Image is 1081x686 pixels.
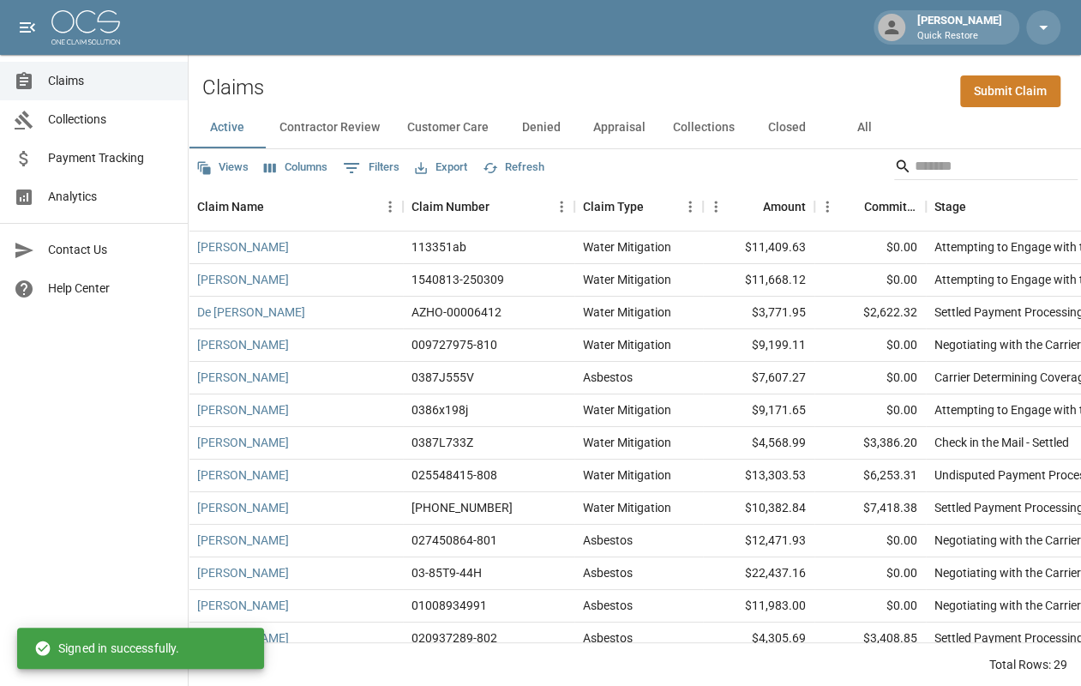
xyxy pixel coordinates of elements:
[411,238,466,256] div: 113351ab
[478,154,549,181] button: Refresh
[189,183,403,231] div: Claim Name
[48,72,174,90] span: Claims
[583,629,633,647] div: Asbestos
[48,280,174,298] span: Help Center
[814,297,926,329] div: $2,622.32
[411,271,504,288] div: 1540813-250309
[411,466,497,484] div: 025548415-808
[34,633,179,664] div: Signed in successfully.
[814,460,926,492] div: $6,253.31
[197,401,289,418] a: [PERSON_NAME]
[411,629,497,647] div: 020937289-802
[583,597,633,614] div: Asbestos
[703,362,814,394] div: $7,607.27
[411,369,474,386] div: 0387J555V
[48,241,174,259] span: Contact Us
[197,369,289,386] a: [PERSON_NAME]
[814,557,926,590] div: $0.00
[826,107,903,148] button: All
[197,466,289,484] a: [PERSON_NAME]
[411,434,473,451] div: 0387L733Z
[934,434,1069,451] div: Check in the Mail - Settled
[10,10,45,45] button: open drawer
[189,107,266,148] button: Active
[583,238,671,256] div: Water Mitigation
[703,183,814,231] div: Amount
[403,183,574,231] div: Claim Number
[814,264,926,297] div: $0.00
[703,623,814,655] div: $4,305.69
[840,195,864,219] button: Sort
[934,597,1081,614] div: Negotiating with the Carrier
[814,623,926,655] div: $3,408.85
[910,12,1009,43] div: [PERSON_NAME]
[583,183,644,231] div: Claim Type
[703,557,814,590] div: $22,437.16
[411,532,497,549] div: 027450864-801
[739,195,763,219] button: Sort
[197,434,289,451] a: [PERSON_NAME]
[814,232,926,264] div: $0.00
[197,532,289,549] a: [PERSON_NAME]
[202,75,264,100] h2: Claims
[703,329,814,362] div: $9,199.11
[549,194,574,220] button: Menu
[411,336,497,353] div: 009727975-810
[934,336,1081,353] div: Negotiating with the Carrier
[703,194,729,220] button: Menu
[814,394,926,427] div: $0.00
[411,304,501,321] div: AZHO-00006412
[814,183,926,231] div: Committed Amount
[580,107,659,148] button: Appraisal
[703,525,814,557] div: $12,471.93
[583,434,671,451] div: Water Mitigation
[48,188,174,206] span: Analytics
[814,590,926,623] div: $0.00
[814,329,926,362] div: $0.00
[644,195,668,219] button: Sort
[583,564,633,581] div: Asbestos
[966,195,990,219] button: Sort
[814,362,926,394] div: $0.00
[763,183,806,231] div: Amount
[377,194,403,220] button: Menu
[814,427,926,460] div: $3,386.20
[583,532,633,549] div: Asbestos
[703,492,814,525] div: $10,382.84
[411,564,482,581] div: 03-85T9-44H
[934,183,966,231] div: Stage
[583,369,633,386] div: Asbestos
[814,194,840,220] button: Menu
[703,297,814,329] div: $3,771.95
[197,238,289,256] a: [PERSON_NAME]
[703,394,814,427] div: $9,171.65
[583,336,671,353] div: Water Mitigation
[583,304,671,321] div: Water Mitigation
[48,149,174,167] span: Payment Tracking
[677,194,703,220] button: Menu
[197,597,289,614] a: [PERSON_NAME]
[814,525,926,557] div: $0.00
[934,532,1081,549] div: Negotiating with the Carrier
[393,107,502,148] button: Customer Care
[189,107,1081,148] div: dynamic tabs
[197,499,289,516] a: [PERSON_NAME]
[583,401,671,418] div: Water Mitigation
[260,154,332,181] button: Select columns
[703,264,814,297] div: $11,668.12
[502,107,580,148] button: Denied
[703,460,814,492] div: $13,303.53
[192,154,253,181] button: Views
[411,499,513,516] div: 01-009-044479
[411,597,487,614] div: 01008934991
[583,499,671,516] div: Water Mitigation
[583,271,671,288] div: Water Mitigation
[814,492,926,525] div: $7,418.38
[864,183,917,231] div: Committed Amount
[197,271,289,288] a: [PERSON_NAME]
[703,427,814,460] div: $4,568.99
[703,232,814,264] div: $11,409.63
[264,195,288,219] button: Sort
[266,107,393,148] button: Contractor Review
[748,107,826,148] button: Closed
